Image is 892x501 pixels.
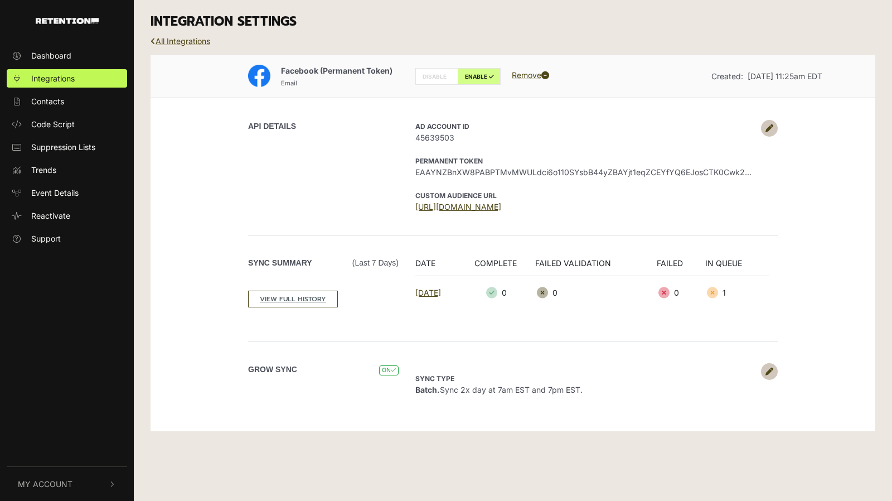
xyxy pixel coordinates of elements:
[281,79,297,87] small: Email
[463,257,535,276] th: COMPLETE
[705,276,769,310] td: 1
[31,118,75,130] span: Code Script
[248,291,338,307] a: VIEW FULL HISTORY
[248,121,296,132] label: API DETAILS
[31,233,61,244] span: Support
[31,187,79,199] span: Event Details
[151,14,875,30] h3: INTEGRATION SETTINGS
[18,478,72,490] span: My Account
[458,68,501,85] label: ENABLE
[151,36,210,46] a: All Integrations
[7,92,127,110] a: Contacts
[415,157,483,165] strong: Permanent Token
[657,276,705,310] td: 0
[748,71,822,81] span: [DATE] 11:25am EDT
[36,18,99,24] img: Retention.com
[7,184,127,202] a: Event Details
[31,164,56,176] span: Trends
[415,122,469,131] strong: AD Account ID
[7,138,127,156] a: Suppression Lists
[7,161,127,179] a: Trends
[248,364,297,375] label: Grow Sync
[7,69,127,88] a: Integrations
[705,257,769,276] th: IN QUEUE
[415,191,497,200] strong: CUSTOM AUDIENCE URL
[379,365,399,376] span: ON
[248,257,399,269] label: Sync Summary
[31,141,95,153] span: Suppression Lists
[352,257,399,269] span: (Last 7 days)
[7,46,127,65] a: Dashboard
[415,68,458,85] label: DISABLE
[535,257,657,276] th: FAILED VALIDATION
[463,276,535,310] td: 0
[415,202,501,211] a: [URL][DOMAIN_NAME]
[31,210,70,221] span: Reactivate
[415,288,441,297] a: [DATE]
[415,257,463,276] th: DATE
[512,70,549,80] a: Remove
[31,95,64,107] span: Contacts
[7,467,127,501] button: My Account
[31,50,71,61] span: Dashboard
[711,71,743,81] span: Created:
[281,66,392,75] span: Facebook (Permanent Token)
[31,73,75,84] span: Integrations
[7,115,127,133] a: Code Script
[7,206,127,225] a: Reactivate
[7,229,127,248] a: Support
[535,276,657,310] td: 0
[415,166,755,178] span: EAAYNZBnXW8PABPTMvMWULdci6o110SYsbB44yZBAYjt1eqZCEYfYQ6EJosCTK0Cwk2AkVZCilDINOSHNZBORTEiZBZA3hWP0...
[415,374,454,383] strong: Sync type
[657,257,705,276] th: FAILED
[415,373,583,394] span: Sync 2x day at 7am EST and 7pm EST.
[415,385,440,394] strong: Batch.
[248,65,270,87] img: Facebook (Permanent Token)
[415,132,755,143] span: 45639503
